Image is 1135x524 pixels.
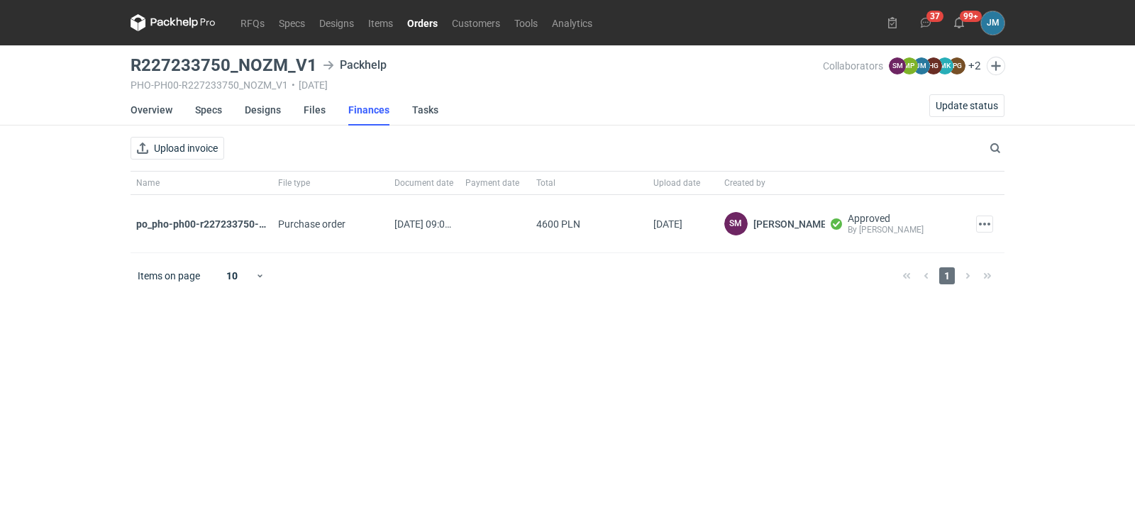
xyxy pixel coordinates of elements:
button: JM [981,11,1004,35]
figcaption: JM [913,57,930,74]
figcaption: HG [925,57,942,74]
a: Customers [445,14,507,31]
p: By [PERSON_NAME] [848,224,924,235]
a: Tasks [412,94,438,126]
div: 4600 PLN [531,195,647,253]
a: Items [361,14,400,31]
span: Update status [936,101,998,111]
div: 04 Sep 2025 [653,218,682,230]
span: Upload date [653,177,700,189]
div: PHO-PH00-R227233750_NOZM_V1 [DATE] [131,79,823,91]
button: Upload invoice [131,137,224,160]
div: By Joanna Myślak [848,213,924,235]
button: 99+ [948,11,970,34]
span: Items on page [138,269,200,283]
div: Sebastian Markut [724,212,748,235]
span: Document date [394,177,453,189]
a: Tools [507,14,545,31]
a: Specs [272,14,312,31]
button: +2 [968,60,981,72]
button: Actions [976,216,993,233]
input: Search [987,140,1032,157]
div: Packhelp [323,57,387,74]
a: Overview [131,94,172,126]
span: Total [536,177,555,189]
figcaption: MP [901,57,918,74]
span: File type [278,177,310,189]
a: Designs [245,94,281,126]
div: 2025-09-04 09:02:06 [394,218,454,230]
div: Joanna Myślak [981,11,1004,35]
a: Specs [195,94,222,126]
a: Designs [312,14,361,31]
figcaption: PG [948,57,965,74]
a: Orders [400,14,445,31]
span: Name [136,177,160,189]
button: Edit collaborators [987,57,1005,75]
figcaption: SM [724,212,748,235]
a: RFQs [233,14,272,31]
figcaption: MK [936,57,953,74]
span: • [292,79,295,91]
span: Upload invoice [154,143,218,153]
p: Approved [848,213,924,224]
span: Created by [724,177,765,189]
a: Finances [348,94,389,126]
button: Update status [929,94,1004,117]
div: Purchase order [278,218,345,230]
a: Files [304,94,326,126]
span: Collaborators [823,60,883,72]
div: 10 [209,266,255,286]
span: [PERSON_NAME] [753,218,829,230]
figcaption: SM [889,57,906,74]
div: po_pho-ph00-r227233750-nozm-v1_20250904_090206.pdf [136,217,267,231]
span: Payment date [465,177,519,189]
button: 37 [914,11,937,34]
a: Analytics [545,14,599,31]
svg: Packhelp Pro [131,14,216,31]
span: 1 [939,267,955,284]
h3: R227233750_NOZM_V1 [131,57,317,74]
